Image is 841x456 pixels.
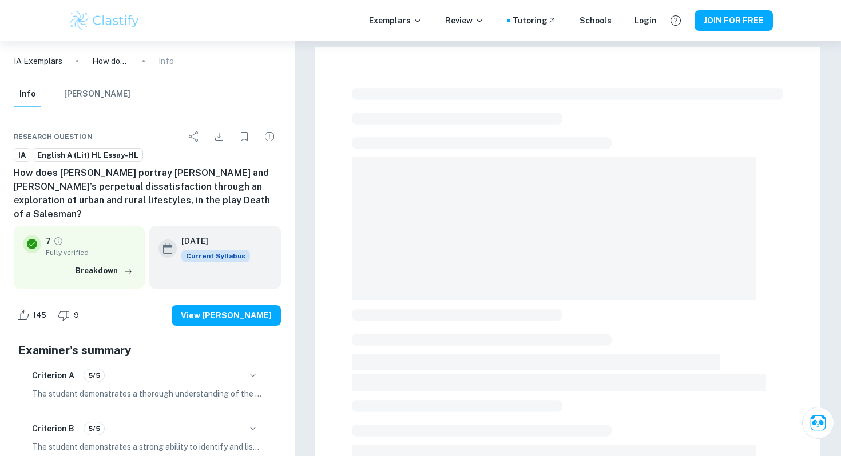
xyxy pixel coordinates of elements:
span: Current Syllabus [181,250,250,262]
a: IA Exemplars [14,55,62,67]
span: 9 [68,310,85,321]
div: Report issue [258,125,281,148]
button: Ask Clai [802,407,834,439]
h6: Criterion A [32,369,74,382]
span: Research question [14,131,93,142]
a: IA [14,148,30,162]
div: Download [208,125,231,148]
a: Schools [580,14,612,27]
span: 5/5 [84,370,104,381]
p: Review [445,14,484,27]
button: View [PERSON_NAME] [172,305,281,326]
img: Clastify logo [68,9,141,32]
a: English A (Lit) HL Essay-HL [33,148,143,162]
span: Fully verified [46,247,136,258]
button: Help and Feedback [666,11,685,30]
span: English A (Lit) HL Essay-HL [33,150,142,161]
button: JOIN FOR FREE [695,10,773,31]
div: Bookmark [233,125,256,148]
button: Breakdown [73,262,136,279]
h6: Criterion B [32,422,74,435]
p: Exemplars [369,14,422,27]
p: Info [158,55,174,67]
p: The student demonstrates a thorough understanding of the literal meaning of the text, focusing on... [32,387,263,400]
button: Info [14,82,41,107]
div: Like [14,306,53,325]
h6: How does [PERSON_NAME] portray [PERSON_NAME] and [PERSON_NAME]’s perpetual dissatisfaction throug... [14,166,281,221]
a: Tutoring [513,14,557,27]
span: 145 [26,310,53,321]
a: Login [634,14,657,27]
div: Dislike [55,306,85,325]
a: Grade fully verified [53,236,64,246]
button: [PERSON_NAME] [64,82,130,107]
h5: Examiner's summary [18,342,276,359]
p: The student demonstrates a strong ability to identify and list several textual features and autho... [32,441,263,453]
div: Share [183,125,205,148]
p: How does [PERSON_NAME] portray [PERSON_NAME] and [PERSON_NAME]’s perpetual dissatisfaction throug... [92,55,129,67]
h6: [DATE] [181,235,241,247]
div: This exemplar is based on the current syllabus. Feel free to refer to it for inspiration/ideas wh... [181,250,250,262]
span: 5/5 [84,423,104,434]
p: 7 [46,235,51,247]
span: IA [14,150,30,161]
